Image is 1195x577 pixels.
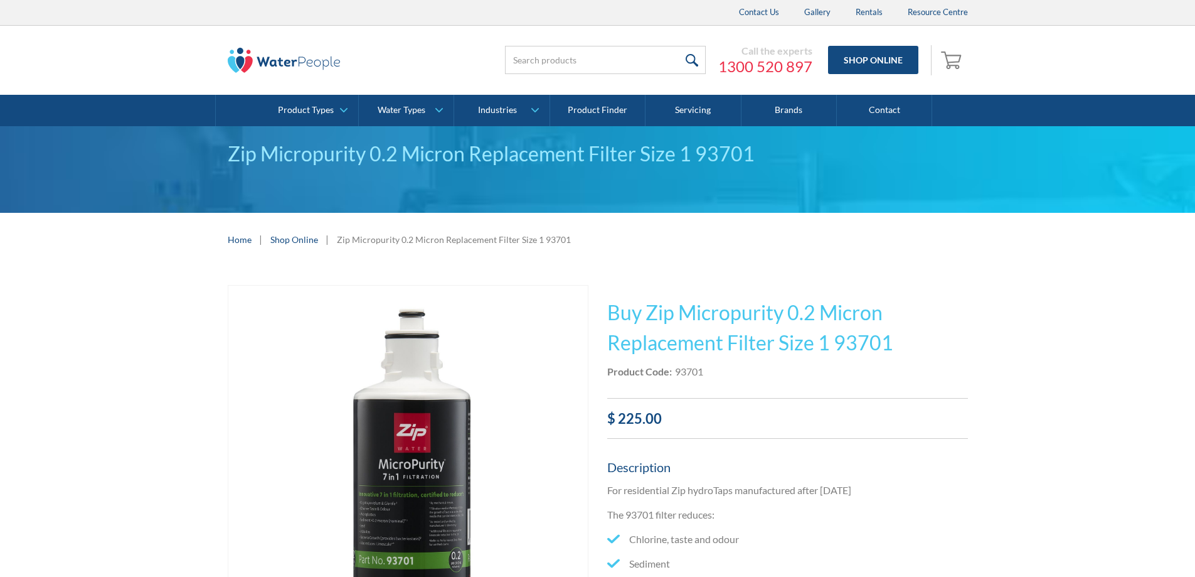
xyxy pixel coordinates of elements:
a: Servicing [645,95,741,126]
h5: Description [607,458,968,477]
input: Search products [505,46,706,74]
div: $ 225.00 [607,408,968,429]
div: Industries [478,105,517,116]
a: Contact [837,95,932,126]
a: Open cart [938,45,968,75]
div: 93701 [675,364,703,379]
div: Zip Micropurity 0.2 Micron Replacement Filter Size 1 93701 [337,233,571,246]
li: Sediment [607,556,968,571]
a: Home [228,233,252,246]
a: Shop Online [270,233,318,246]
p: For residential Zip hydroTaps manufactured after [DATE] [607,483,968,498]
a: Industries [454,95,549,126]
strong: Product Code: [607,365,672,377]
div: Call the experts [718,45,812,57]
p: The 93701 filter reduces: [607,507,968,522]
a: Brands [741,95,837,126]
li: Chlorine, taste and odour [607,532,968,547]
a: Product Finder [550,95,645,126]
div: Water Types [378,105,425,116]
a: 1300 520 897 [718,57,812,76]
h1: Buy Zip Micropurity 0.2 Micron Replacement Filter Size 1 93701 [607,298,968,358]
div: Zip Micropurity 0.2 Micron Replacement Filter Size 1 93701 [228,139,968,169]
a: Product Types [263,95,358,126]
a: Water Types [359,95,454,126]
img: The Water People [228,48,341,73]
iframe: podium webchat widget bubble [1095,514,1195,577]
div: Product Types [278,105,334,116]
div: | [324,232,331,247]
img: shopping cart [941,50,965,70]
a: Shop Online [828,46,918,74]
div: | [258,232,264,247]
